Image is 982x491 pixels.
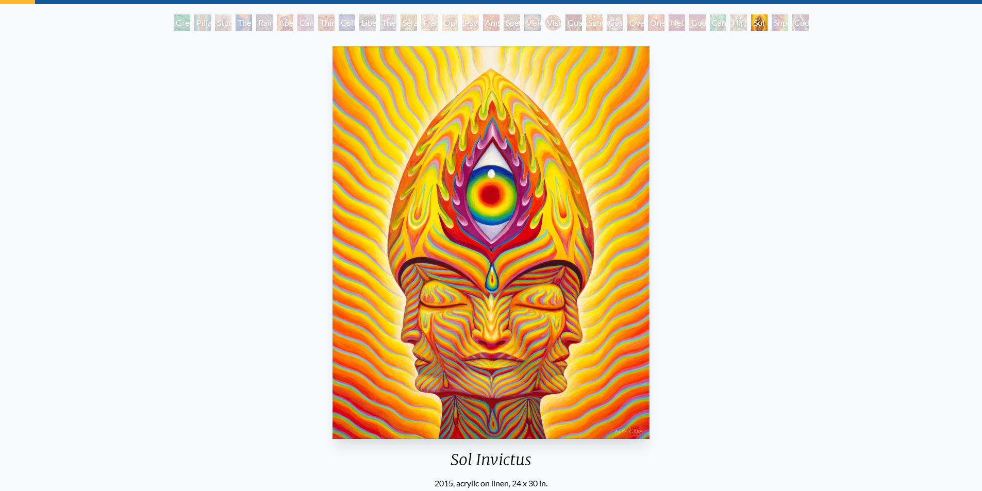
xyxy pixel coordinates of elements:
div: Cosmic Elf [607,14,623,31]
div: Godself [689,14,706,31]
div: Shpongled [772,14,788,31]
div: Vision Crystal [524,14,541,31]
div: The Torch [236,14,252,31]
div: Guardian of Infinite Vision [565,14,582,31]
img: Sol-Invictus-2015-Alex-Grey-watermarked.jpg [332,46,649,439]
div: Cannafist [710,14,726,31]
div: Pillar of Awareness [194,14,211,31]
div: Psychomicrograph of a Fractal Paisley Cherub Feather Tip [462,14,479,31]
div: Collective Vision [339,14,355,31]
div: Cuddle [792,14,809,31]
div: The Seer [380,14,396,31]
div: Seraphic Transport Docking on the Third Eye [401,14,417,31]
div: Cannabis Sutra [297,14,314,31]
div: Green Hand [174,14,190,31]
div: Third Eye Tears of Joy [318,14,335,31]
div: 2015, acrylic on linen, 24 x 30 in. [328,477,653,489]
div: One [648,14,664,31]
div: Higher Vision [730,14,747,31]
div: Spectral Lotus [504,14,520,31]
div: Sol Invictus [751,14,768,31]
div: Sunyata [586,14,603,31]
div: Ophanic Eyelash [442,14,458,31]
div: Liberation Through Seeing [359,14,376,31]
div: Angel Skin [483,14,500,31]
div: Oversoul [627,14,644,31]
div: Aperture [277,14,293,31]
div: Sol Invictus [328,450,653,477]
div: Fractal Eyes [421,14,438,31]
div: Net of Being [669,14,685,31]
div: Vision [PERSON_NAME] [545,14,561,31]
div: Study for the Great Turn [215,14,231,31]
div: Rainbow Eye Ripple [256,14,273,31]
